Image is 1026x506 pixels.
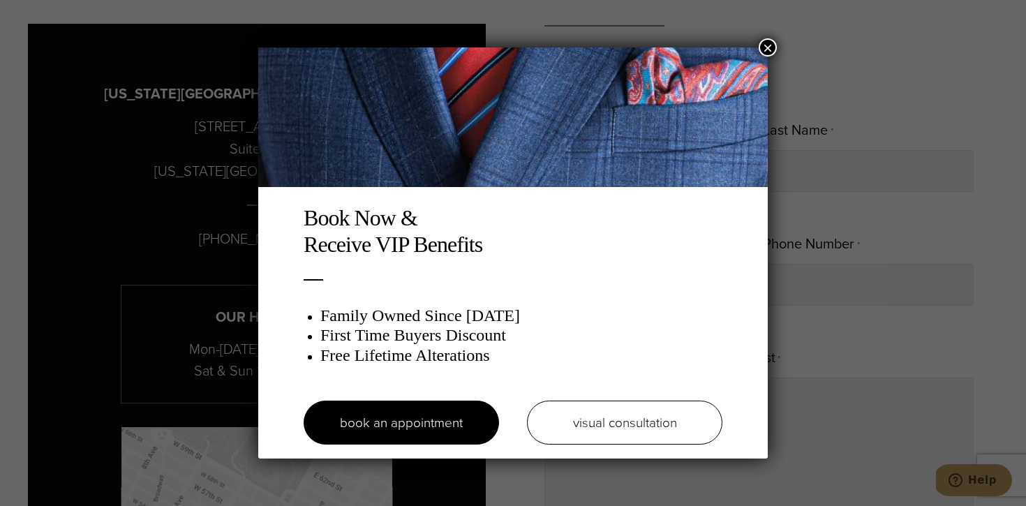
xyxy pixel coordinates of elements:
a: book an appointment [304,401,499,445]
span: Help [32,10,61,22]
button: Close [759,38,777,57]
a: visual consultation [527,401,722,445]
h3: Family Owned Since [DATE] [320,306,722,326]
h3: First Time Buyers Discount [320,325,722,345]
h2: Book Now & Receive VIP Benefits [304,204,722,258]
h3: Free Lifetime Alterations [320,345,722,366]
